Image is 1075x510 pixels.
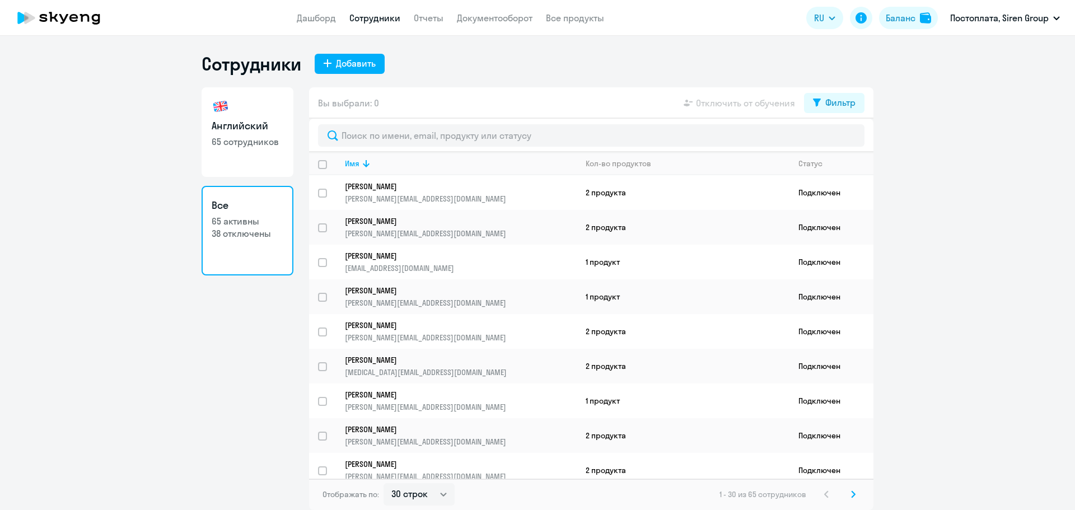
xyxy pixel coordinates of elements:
[212,215,283,227] p: 65 активны
[719,489,806,499] span: 1 - 30 из 65 сотрудников
[345,158,359,169] div: Имя
[345,367,576,377] p: [MEDICAL_DATA][EMAIL_ADDRESS][DOMAIN_NAME]
[950,11,1049,25] p: Постоплата, Siren Group
[212,227,283,240] p: 38 отключены
[577,314,789,349] td: 2 продукта
[577,383,789,418] td: 1 продукт
[577,349,789,383] td: 2 продукта
[789,210,873,245] td: Подключен
[457,12,532,24] a: Документооборот
[414,12,443,24] a: Отчеты
[345,402,576,412] p: [PERSON_NAME][EMAIL_ADDRESS][DOMAIN_NAME]
[586,158,651,169] div: Кол-во продуктов
[345,459,576,481] a: [PERSON_NAME][PERSON_NAME][EMAIL_ADDRESS][DOMAIN_NAME]
[345,286,561,296] p: [PERSON_NAME]
[577,245,789,279] td: 1 продукт
[345,251,561,261] p: [PERSON_NAME]
[202,186,293,275] a: Все65 активны38 отключены
[814,11,824,25] span: RU
[879,7,938,29] button: Балансbalance
[318,124,864,147] input: Поиск по имени, email, продукту или статусу
[789,175,873,210] td: Подключен
[349,12,400,24] a: Сотрудники
[886,11,915,25] div: Баланс
[345,390,561,400] p: [PERSON_NAME]
[345,355,576,377] a: [PERSON_NAME][MEDICAL_DATA][EMAIL_ADDRESS][DOMAIN_NAME]
[345,390,576,412] a: [PERSON_NAME][PERSON_NAME][EMAIL_ADDRESS][DOMAIN_NAME]
[945,4,1065,31] button: Постоплата, Siren Group
[345,251,576,273] a: [PERSON_NAME][EMAIL_ADDRESS][DOMAIN_NAME]
[804,93,864,113] button: Фильтр
[345,158,576,169] div: Имя
[789,279,873,314] td: Подключен
[345,320,561,330] p: [PERSON_NAME]
[345,181,561,191] p: [PERSON_NAME]
[345,194,576,204] p: [PERSON_NAME][EMAIL_ADDRESS][DOMAIN_NAME]
[345,216,561,226] p: [PERSON_NAME]
[345,424,561,434] p: [PERSON_NAME]
[577,279,789,314] td: 1 продукт
[315,54,385,74] button: Добавить
[546,12,604,24] a: Все продукты
[920,12,931,24] img: balance
[322,489,379,499] span: Отображать по:
[345,216,576,238] a: [PERSON_NAME][PERSON_NAME][EMAIL_ADDRESS][DOMAIN_NAME]
[577,453,789,488] td: 2 продукта
[789,383,873,418] td: Подключен
[345,320,576,343] a: [PERSON_NAME][PERSON_NAME][EMAIL_ADDRESS][DOMAIN_NAME]
[212,119,283,133] h3: Английский
[345,228,576,238] p: [PERSON_NAME][EMAIL_ADDRESS][DOMAIN_NAME]
[336,57,376,70] div: Добавить
[577,175,789,210] td: 2 продукта
[577,210,789,245] td: 2 продукта
[202,87,293,177] a: Английский65 сотрудников
[789,418,873,453] td: Подключен
[789,349,873,383] td: Подключен
[345,298,576,308] p: [PERSON_NAME][EMAIL_ADDRESS][DOMAIN_NAME]
[789,453,873,488] td: Подключен
[789,314,873,349] td: Подключен
[586,158,789,169] div: Кол-во продуктов
[345,437,576,447] p: [PERSON_NAME][EMAIL_ADDRESS][DOMAIN_NAME]
[212,135,283,148] p: 65 сотрудников
[297,12,336,24] a: Дашборд
[345,459,561,469] p: [PERSON_NAME]
[345,286,576,308] a: [PERSON_NAME][PERSON_NAME][EMAIL_ADDRESS][DOMAIN_NAME]
[798,158,873,169] div: Статус
[806,7,843,29] button: RU
[577,418,789,453] td: 2 продукта
[212,198,283,213] h3: Все
[345,424,576,447] a: [PERSON_NAME][PERSON_NAME][EMAIL_ADDRESS][DOMAIN_NAME]
[825,96,856,109] div: Фильтр
[345,355,561,365] p: [PERSON_NAME]
[345,181,576,204] a: [PERSON_NAME][PERSON_NAME][EMAIL_ADDRESS][DOMAIN_NAME]
[345,263,576,273] p: [EMAIL_ADDRESS][DOMAIN_NAME]
[798,158,822,169] div: Статус
[345,333,576,343] p: [PERSON_NAME][EMAIL_ADDRESS][DOMAIN_NAME]
[345,471,576,481] p: [PERSON_NAME][EMAIL_ADDRESS][DOMAIN_NAME]
[212,97,230,115] img: english
[789,245,873,279] td: Подключен
[202,53,301,75] h1: Сотрудники
[318,96,379,110] span: Вы выбрали: 0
